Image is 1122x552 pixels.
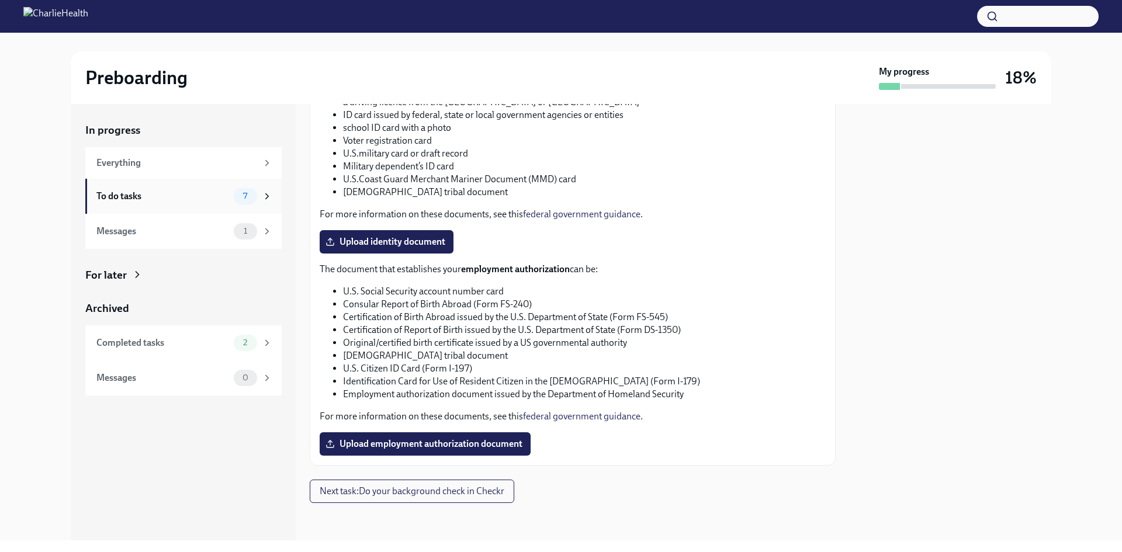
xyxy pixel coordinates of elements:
[85,214,282,249] a: Messages1
[236,192,254,200] span: 7
[96,190,229,203] div: To do tasks
[343,388,826,401] li: Employment authorization document issued by the Department of Homeland Security
[320,230,453,254] label: Upload identity document
[343,147,826,160] li: U.S.military card or draft record
[85,360,282,395] a: Messages0
[96,372,229,384] div: Messages
[85,325,282,360] a: Completed tasks2
[343,349,826,362] li: [DEMOGRAPHIC_DATA] tribal document
[85,268,282,283] a: For later
[236,338,254,347] span: 2
[343,160,826,173] li: Military dependent’s ID card
[85,268,127,283] div: For later
[1005,67,1037,88] h3: 18%
[343,186,826,199] li: [DEMOGRAPHIC_DATA] tribal document
[310,480,514,503] button: Next task:Do your background check in Checkr
[343,362,826,375] li: U.S. Citizen ID Card (Form I-197)
[523,411,640,422] a: federal government guidance
[85,66,188,89] h2: Preboarding
[523,209,640,220] a: federal government guidance
[343,375,826,388] li: Identification Card for Use of Resident Citizen in the [DEMOGRAPHIC_DATA] (Form I-179)
[320,485,504,497] span: Next task : Do your background check in Checkr
[343,336,826,349] li: Original/certified birth certificate issued by a US governmental authority
[85,147,282,179] a: Everything
[85,301,282,316] a: Archived
[879,65,929,78] strong: My progress
[236,373,255,382] span: 0
[343,173,826,186] li: U.S.Coast Guard Merchant Mariner Document (MMD) card
[96,157,257,169] div: Everything
[85,179,282,214] a: To do tasks7
[320,263,826,276] p: The document that establishes your can be:
[461,263,570,275] strong: employment authorization
[320,432,531,456] label: Upload employment authorization document
[343,134,826,147] li: Voter registration card
[96,225,229,238] div: Messages
[343,109,826,121] li: ID card issued by federal, state or local government agencies or entities
[343,311,826,324] li: Certification of Birth Abroad issued by the U.S. Department of State (Form FS-545)
[343,285,826,298] li: U.S. Social Security account number card
[85,123,282,138] a: In progress
[320,410,826,423] p: For more information on these documents, see this .
[320,208,826,221] p: For more information on these documents, see this .
[237,227,254,235] span: 1
[328,236,445,248] span: Upload identity document
[343,298,826,311] li: Consular Report of Birth Abroad (Form FS-240)
[343,121,826,134] li: school ID card with a photo
[328,438,522,450] span: Upload employment authorization document
[96,336,229,349] div: Completed tasks
[23,7,88,26] img: CharlieHealth
[343,324,826,336] li: Certification of Report of Birth issued by the U.S. Department of State (Form DS-1350)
